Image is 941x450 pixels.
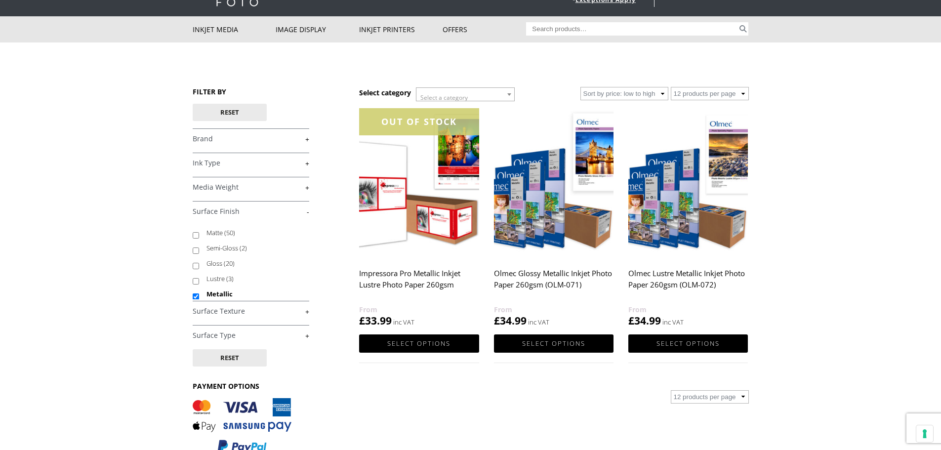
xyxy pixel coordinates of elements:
[193,381,309,391] h3: PAYMENT OPTIONS
[494,108,614,328] a: Olmec Glossy Metallic Inkjet Photo Paper 260gsm (OLM-071) £34.99
[359,108,479,258] img: Impressora Pro Metallic Inkjet Lustre Photo Paper 260gsm
[628,314,634,327] span: £
[737,22,749,36] button: Search
[206,241,300,256] label: Semi-Gloss
[916,425,933,442] button: Your consent preferences for tracking technologies
[420,93,468,102] span: Select a category
[494,108,614,258] img: Olmec Glossy Metallic Inkjet Photo Paper 260gsm (OLM-071)
[206,271,300,286] label: Lustre
[359,334,479,353] a: Select options for “Impressora Pro Metallic Inkjet Lustre Photo Paper 260gsm”
[193,104,267,121] button: Reset
[580,87,668,100] select: Shop order
[193,177,309,197] h4: Media Weight
[494,314,527,327] bdi: 34.99
[226,274,234,283] span: (3)
[628,108,748,328] a: Olmec Lustre Metallic Inkjet Photo Paper 260gsm (OLM-072) £34.99
[359,108,479,135] div: OUT OF STOCK
[526,22,737,36] input: Search products…
[359,88,411,97] h3: Select category
[193,201,309,221] h4: Surface Finish
[628,314,661,327] bdi: 34.99
[193,301,309,321] h4: Surface Texture
[193,325,309,345] h4: Surface Type
[359,314,392,327] bdi: 33.99
[193,331,309,340] a: +
[628,108,748,258] img: Olmec Lustre Metallic Inkjet Photo Paper 260gsm (OLM-072)
[193,307,309,316] a: +
[224,228,235,237] span: (50)
[628,334,748,353] a: Select options for “Olmec Lustre Metallic Inkjet Photo Paper 260gsm (OLM-072)”
[206,286,300,302] label: Metallic
[276,16,359,42] a: Image Display
[224,259,235,268] span: (20)
[193,153,309,172] h4: Ink Type
[359,314,365,327] span: £
[206,256,300,271] label: Gloss
[193,134,309,144] a: +
[240,244,247,252] span: (2)
[193,16,276,42] a: Inkjet Media
[359,108,479,328] a: OUT OF STOCKImpressora Pro Metallic Inkjet Lustre Photo Paper 260gsm £33.99
[206,225,300,241] label: Matte
[193,207,309,216] a: -
[359,264,479,304] h2: Impressora Pro Metallic Inkjet Lustre Photo Paper 260gsm
[193,128,309,148] h4: Brand
[193,349,267,367] button: Reset
[359,16,443,42] a: Inkjet Printers
[193,159,309,168] a: +
[193,183,309,192] a: +
[628,264,748,304] h2: Olmec Lustre Metallic Inkjet Photo Paper 260gsm (OLM-072)
[494,314,500,327] span: £
[443,16,526,42] a: Offers
[494,264,614,304] h2: Olmec Glossy Metallic Inkjet Photo Paper 260gsm (OLM-071)
[193,87,309,96] h3: FILTER BY
[494,334,614,353] a: Select options for “Olmec Glossy Metallic Inkjet Photo Paper 260gsm (OLM-071)”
